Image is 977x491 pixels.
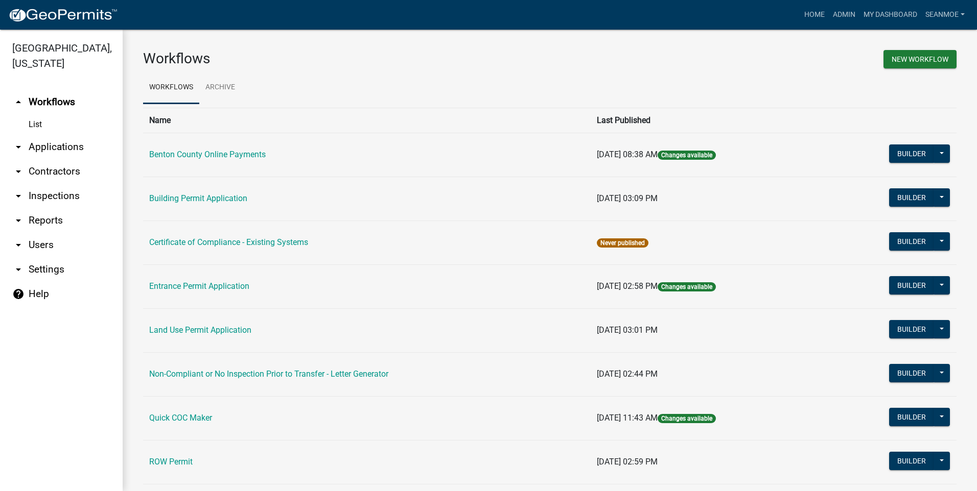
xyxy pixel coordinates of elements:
[143,71,199,104] a: Workflows
[149,325,251,335] a: Land Use Permit Application
[143,108,591,133] th: Name
[597,369,658,379] span: [DATE] 02:44 PM
[12,96,25,108] i: arrow_drop_up
[149,237,308,247] a: Certificate of Compliance - Existing Systems
[12,288,25,300] i: help
[597,193,658,203] span: [DATE] 03:09 PM
[597,325,658,335] span: [DATE] 03:01 PM
[149,369,388,379] a: Non-Compliant or No Inspection Prior to Transfer - Letter Generator
[597,457,658,467] span: [DATE] 02:59 PM
[889,276,934,294] button: Builder
[658,282,716,291] span: Changes available
[889,452,934,470] button: Builder
[143,50,542,67] h3: Workflows
[889,320,934,338] button: Builder
[921,5,969,24] a: SeanMoe
[597,413,658,423] span: [DATE] 11:43 AM
[12,239,25,251] i: arrow_drop_down
[889,232,934,251] button: Builder
[658,414,716,423] span: Changes available
[149,413,212,423] a: Quick COC Maker
[597,150,658,159] span: [DATE] 08:38 AM
[12,190,25,202] i: arrow_drop_down
[12,214,25,227] i: arrow_drop_down
[658,151,716,160] span: Changes available
[591,108,825,133] th: Last Published
[800,5,829,24] a: Home
[859,5,921,24] a: My Dashboard
[199,71,241,104] a: Archive
[12,263,25,276] i: arrow_drop_down
[597,281,658,291] span: [DATE] 02:58 PM
[829,5,859,24] a: Admin
[889,408,934,426] button: Builder
[149,150,266,159] a: Benton County Online Payments
[149,193,247,203] a: Building Permit Application
[889,188,934,207] button: Builder
[889,364,934,382] button: Builder
[889,144,934,163] button: Builder
[149,281,249,291] a: Entrance Permit Application
[597,238,648,248] span: Never published
[12,165,25,178] i: arrow_drop_down
[149,457,193,467] a: ROW Permit
[12,141,25,153] i: arrow_drop_down
[883,50,957,68] button: New Workflow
